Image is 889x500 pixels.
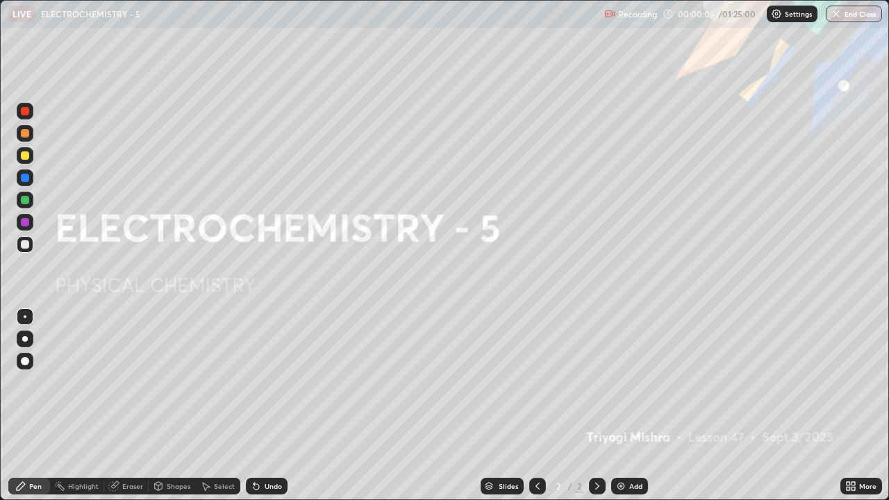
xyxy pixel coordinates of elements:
p: Recording [618,9,657,19]
div: 2 [575,480,583,492]
div: / [568,482,572,490]
img: end-class-cross [831,8,842,19]
p: ELECTROCHEMISTRY - 5 [41,8,140,19]
div: Select [214,483,235,490]
p: LIVE [13,8,31,19]
div: More [859,483,876,490]
div: 2 [551,482,565,490]
div: Shapes [167,483,190,490]
img: add-slide-button [615,481,626,492]
div: Eraser [122,483,143,490]
img: class-settings-icons [771,8,782,19]
div: Slides [499,483,518,490]
button: End Class [826,6,882,22]
div: Undo [265,483,282,490]
p: Settings [785,10,812,17]
div: Add [629,483,642,490]
img: recording.375f2c34.svg [604,8,615,19]
div: Pen [29,483,42,490]
div: Highlight [68,483,99,490]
